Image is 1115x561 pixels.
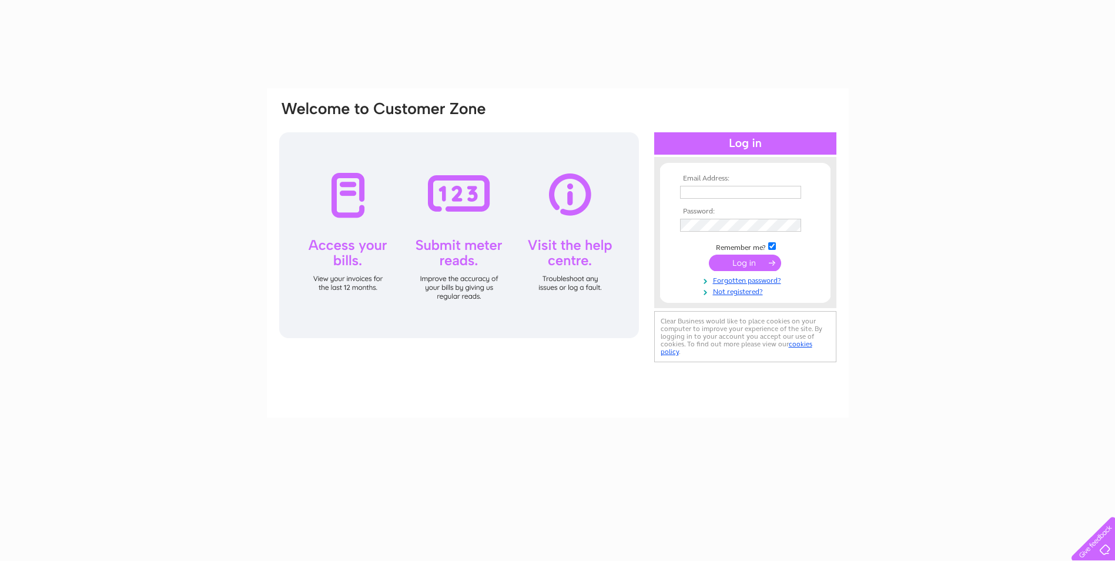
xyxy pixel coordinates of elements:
[677,241,813,252] td: Remember me?
[680,285,813,296] a: Not registered?
[709,255,781,271] input: Submit
[677,175,813,183] th: Email Address:
[654,311,836,362] div: Clear Business would like to place cookies on your computer to improve your experience of the sit...
[661,340,812,356] a: cookies policy
[677,208,813,216] th: Password:
[680,274,813,285] a: Forgotten password?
